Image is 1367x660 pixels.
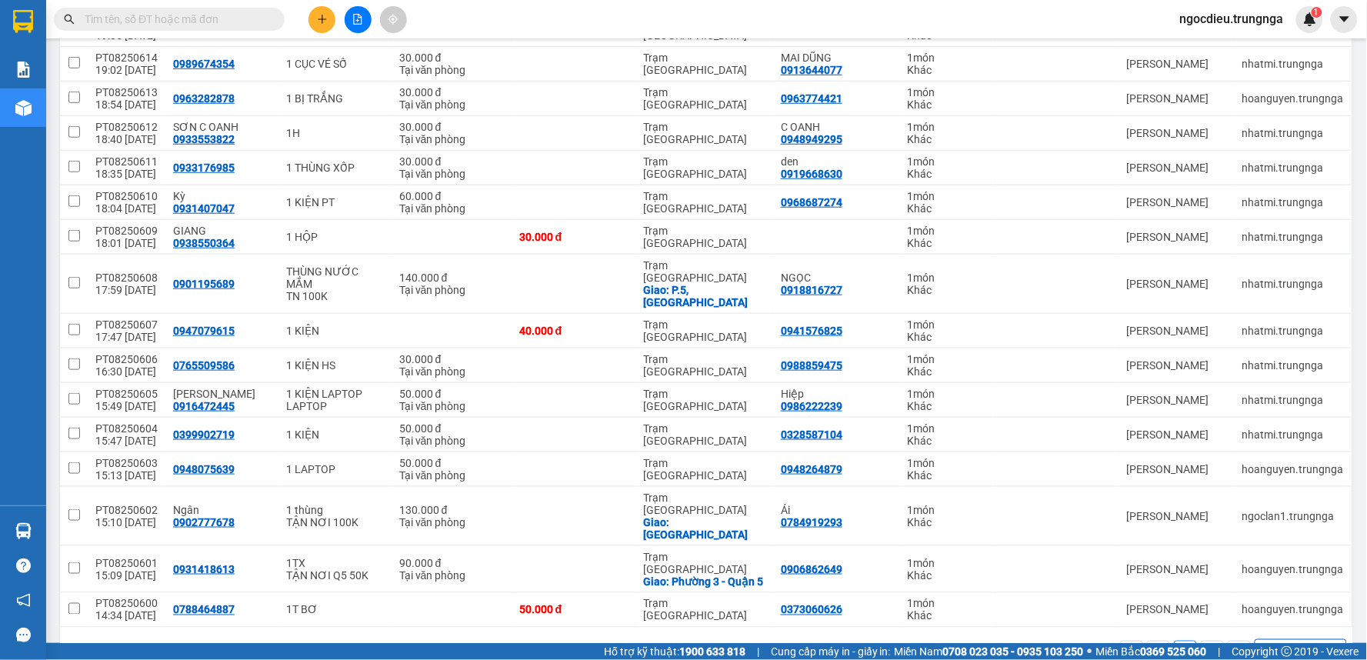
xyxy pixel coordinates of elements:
[1242,325,1344,337] div: nhatmi.trungnga
[781,64,842,76] div: 0913644077
[388,14,398,25] span: aim
[95,52,158,64] div: PT08250614
[1127,231,1227,243] div: [PERSON_NAME]
[1242,231,1344,243] div: nhatmi.trungnga
[173,121,272,133] div: SƠN C OANH
[1242,463,1344,475] div: hoanguyen.trungnga
[399,435,504,447] div: Tại văn phòng
[908,365,988,378] div: Khác
[173,516,235,528] div: 0902777678
[781,604,842,616] div: 0373060626
[908,98,988,111] div: Khác
[399,504,504,516] div: 130.000 đ
[95,598,158,610] div: PT08250600
[399,133,504,145] div: Tại văn phòng
[1242,428,1344,441] div: nhatmi.trungnga
[908,598,988,610] div: 1 món
[1127,428,1227,441] div: [PERSON_NAME]
[643,259,765,284] div: Trạm [GEOGRAPHIC_DATA]
[908,284,988,296] div: Khác
[287,463,384,475] div: 1 LAPTOP
[287,58,384,70] div: 1 CỤC VÉ SỐ
[95,610,158,622] div: 14:34 [DATE]
[1127,162,1227,174] div: [PERSON_NAME]
[399,469,504,482] div: Tại văn phòng
[287,359,384,372] div: 1 KIỆN HS
[1242,510,1344,522] div: ngoclan1.trungnga
[643,190,765,215] div: Trạm [GEOGRAPHIC_DATA]
[95,190,158,202] div: PT08250610
[781,196,842,208] div: 0968687274
[1242,92,1344,105] div: hoanguyen.trungnga
[781,359,842,372] div: 0988859475
[173,504,272,516] div: Ngân
[908,457,988,469] div: 1 món
[1127,604,1227,616] div: [PERSON_NAME]
[85,11,266,28] input: Tìm tên, số ĐT hoặc mã đơn
[908,400,988,412] div: Khác
[173,92,235,105] div: 0963282878
[908,190,988,202] div: 1 món
[173,563,235,575] div: 0931418613
[781,563,842,575] div: 0906862649
[908,86,988,98] div: 1 món
[781,284,842,296] div: 0918816727
[95,365,158,378] div: 16:30 [DATE]
[643,551,765,575] div: Trạm [GEOGRAPHIC_DATA]
[895,643,1084,660] span: Miền Nam
[399,422,504,435] div: 50.000 đ
[399,64,504,76] div: Tại văn phòng
[287,428,384,441] div: 1 KIỆN
[399,98,504,111] div: Tại văn phòng
[908,557,988,569] div: 1 món
[1096,643,1207,660] span: Miền Bắc
[643,225,765,249] div: Trạm [GEOGRAPHIC_DATA]
[643,598,765,622] div: Trạm [GEOGRAPHIC_DATA]
[1242,162,1344,174] div: nhatmi.trungnga
[1127,394,1227,406] div: [PERSON_NAME]
[399,400,504,412] div: Tại văn phòng
[1282,646,1292,657] span: copyright
[1331,6,1358,33] button: caret-down
[908,168,988,180] div: Khác
[287,92,384,105] div: 1 BỊ TRẮNG
[519,325,628,337] div: 40.000 đ
[173,162,235,174] div: 0933176985
[95,64,158,76] div: 19:02 [DATE]
[1242,196,1344,208] div: nhatmi.trungnga
[95,569,158,582] div: 15:09 [DATE]
[95,457,158,469] div: PT08250603
[643,121,765,145] div: Trạm [GEOGRAPHIC_DATA]
[1242,278,1344,290] div: nhatmi.trungnga
[173,133,235,145] div: 0933553822
[173,604,235,616] div: 0788464887
[908,225,988,237] div: 1 món
[1088,648,1092,655] span: ⚪️
[15,62,32,78] img: solution-icon
[781,463,842,475] div: 0948264879
[1127,196,1227,208] div: [PERSON_NAME]
[95,98,158,111] div: 18:54 [DATE]
[95,225,158,237] div: PT08250609
[643,516,765,541] div: Giao: Phú Nhuận
[781,325,842,337] div: 0941576825
[643,353,765,378] div: Trạm [GEOGRAPHIC_DATA]
[399,121,504,133] div: 30.000 đ
[1127,563,1227,575] div: [PERSON_NAME]
[399,388,504,400] div: 50.000 đ
[173,190,272,202] div: Kỳ
[781,52,892,64] div: MAI DŨNG
[95,284,158,296] div: 17:59 [DATE]
[173,359,235,372] div: 0765509586
[781,133,842,145] div: 0948949295
[345,6,372,33] button: file-add
[399,272,504,284] div: 140.000 đ
[95,422,158,435] div: PT08250604
[781,504,892,516] div: Ái
[1242,394,1344,406] div: nhatmi.trungnga
[95,155,158,168] div: PT08250611
[287,290,384,302] div: TN 100K
[1242,604,1344,616] div: hoanguyen.trungnga
[399,516,504,528] div: Tại văn phòng
[643,318,765,343] div: Trạm [GEOGRAPHIC_DATA]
